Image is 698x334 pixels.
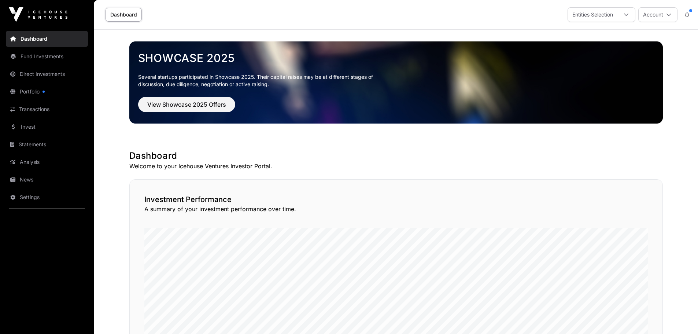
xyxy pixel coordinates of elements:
button: View Showcase 2025 Offers [138,97,235,112]
img: Icehouse Ventures Logo [9,7,67,22]
a: Fund Investments [6,48,88,65]
h1: Dashboard [129,150,663,162]
img: Showcase 2025 [129,41,663,124]
button: Account [638,7,677,22]
h2: Investment Performance [144,194,648,205]
a: Direct Investments [6,66,88,82]
p: Several startups participated in Showcase 2025. Their capital raises may be at different stages o... [138,73,384,88]
a: Showcase 2025 [138,51,654,65]
a: Analysis [6,154,88,170]
a: Invest [6,119,88,135]
a: Dashboard [106,8,142,22]
a: Statements [6,136,88,153]
p: A summary of your investment performance over time. [144,205,648,213]
a: Settings [6,189,88,205]
a: Portfolio [6,84,88,100]
a: Transactions [6,101,88,117]
a: View Showcase 2025 Offers [138,104,235,111]
p: Welcome to your Icehouse Ventures Investor Portal. [129,162,663,170]
span: View Showcase 2025 Offers [147,100,226,109]
div: Entities Selection [568,8,617,22]
a: Dashboard [6,31,88,47]
a: News [6,172,88,188]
